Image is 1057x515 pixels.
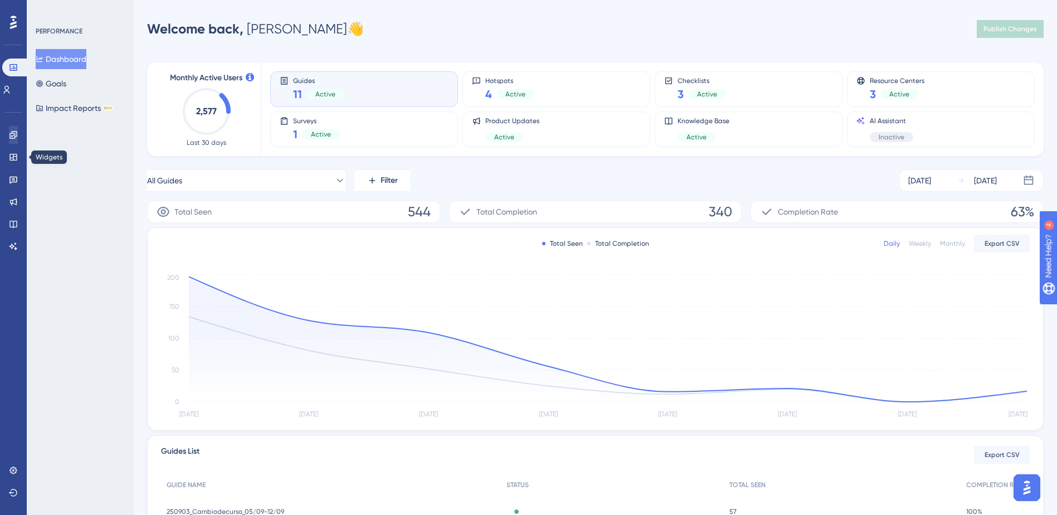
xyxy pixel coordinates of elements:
span: Total Completion [476,205,537,218]
span: Active [494,133,514,142]
button: Dashboard [36,49,86,69]
div: 4 [77,6,81,14]
span: GUIDE NAME [167,480,206,489]
tspan: 50 [172,366,179,374]
div: Total Seen [542,239,583,248]
span: 4 [485,86,492,102]
span: AI Assistant [870,116,913,125]
div: [DATE] [974,174,997,187]
span: 11 [293,86,302,102]
span: Active [315,90,335,99]
span: COMPLETION RATE [966,480,1024,489]
span: Export CSV [985,239,1020,248]
span: Product Updates [485,116,539,125]
span: Monthly Active Users [170,71,242,85]
span: TOTAL SEEN [729,480,766,489]
span: Guides List [161,445,199,465]
span: Need Help? [26,3,70,16]
button: Goals [36,74,66,94]
div: [PERSON_NAME] 👋 [147,20,364,38]
span: 340 [709,203,732,221]
span: Checklists [678,76,726,84]
span: 3 [870,86,876,102]
span: 1 [293,127,298,142]
button: All Guides [147,169,345,192]
span: Active [697,90,717,99]
text: 2,577 [196,106,217,116]
span: Filter [381,174,398,187]
div: [DATE] [908,174,931,187]
button: Impact ReportsBETA [36,98,113,118]
div: Weekly [909,239,931,248]
button: Export CSV [974,235,1030,252]
span: Active [505,90,525,99]
span: Welcome back, [147,21,243,37]
tspan: 200 [167,274,179,281]
div: BETA [103,105,113,111]
span: 544 [408,203,431,221]
tspan: 0 [175,398,179,406]
span: Export CSV [985,450,1020,459]
button: Export CSV [974,446,1030,464]
span: Active [889,90,909,99]
button: Publish Changes [977,20,1044,38]
span: Active [311,130,331,139]
span: Resource Centers [870,76,924,84]
span: Completion Rate [778,205,838,218]
tspan: [DATE] [419,410,438,418]
span: Guides [293,76,344,84]
span: Knowledge Base [678,116,729,125]
div: Daily [884,239,900,248]
button: Filter [354,169,410,192]
span: Total Seen [174,205,212,218]
span: Active [686,133,707,142]
tspan: [DATE] [179,410,198,418]
span: 63% [1011,203,1034,221]
tspan: [DATE] [778,410,797,418]
tspan: [DATE] [539,410,558,418]
div: PERFORMANCE [36,27,82,36]
span: STATUS [506,480,529,489]
div: Total Completion [587,239,649,248]
tspan: [DATE] [299,410,318,418]
tspan: [DATE] [1009,410,1027,418]
span: Publish Changes [983,25,1037,33]
tspan: [DATE] [898,410,917,418]
span: Surveys [293,116,340,124]
iframe: UserGuiding AI Assistant Launcher [1010,471,1044,504]
tspan: 100 [168,334,179,342]
span: Hotspots [485,76,534,84]
span: Last 30 days [187,138,226,147]
span: 3 [678,86,684,102]
tspan: [DATE] [658,410,677,418]
span: All Guides [147,174,182,187]
tspan: 150 [169,303,179,310]
span: Inactive [879,133,904,142]
div: Monthly [940,239,965,248]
